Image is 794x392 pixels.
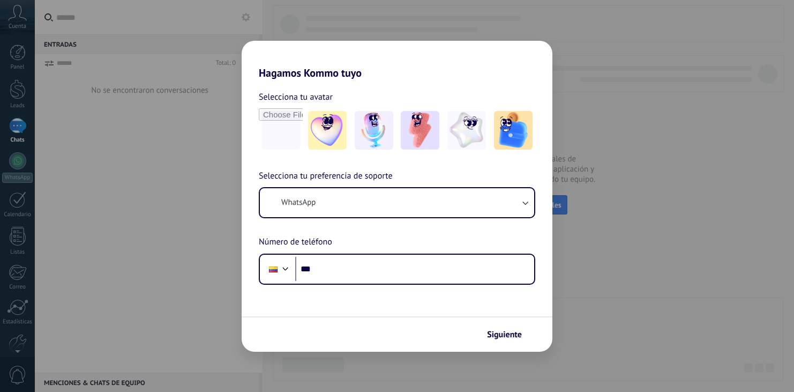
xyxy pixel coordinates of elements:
div: Colombia: + 57 [263,258,283,280]
span: Siguiente [487,331,522,338]
button: WhatsApp [260,188,534,217]
span: Número de teléfono [259,235,332,249]
h2: Hagamos Kommo tuyo [242,41,552,79]
img: -3.jpeg [401,111,439,150]
span: Selecciona tu avatar [259,90,333,104]
img: -4.jpeg [447,111,486,150]
img: -2.jpeg [355,111,393,150]
img: -5.jpeg [494,111,533,150]
button: Siguiente [482,326,536,344]
span: Selecciona tu preferencia de soporte [259,169,393,183]
img: -1.jpeg [308,111,347,150]
span: WhatsApp [281,197,316,208]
